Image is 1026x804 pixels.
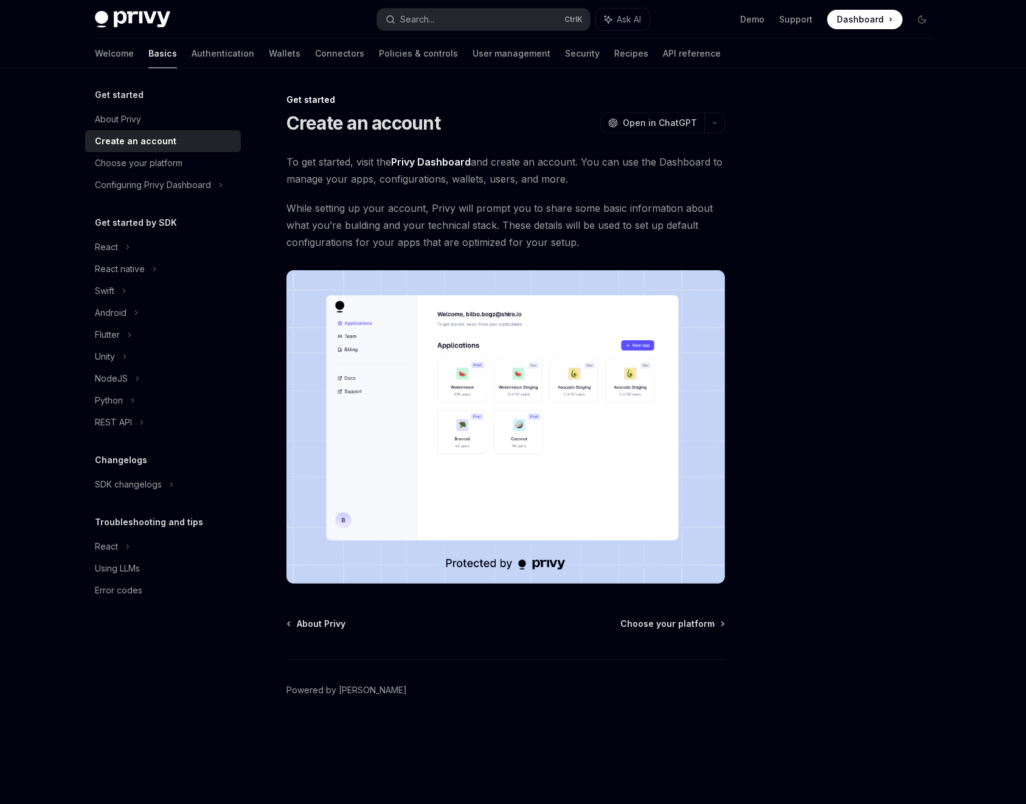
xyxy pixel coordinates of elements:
div: NodeJS [95,371,128,386]
a: Choose your platform [620,618,724,630]
a: Privy Dashboard [391,156,471,169]
a: User management [473,39,550,68]
img: images/Dash.png [286,270,725,584]
div: About Privy [95,112,141,127]
div: React [95,539,118,554]
a: Error codes [85,579,241,601]
span: Choose your platform [620,618,715,630]
div: Configuring Privy Dashboard [95,178,211,192]
span: Ask AI [617,13,641,26]
div: Unity [95,349,115,364]
span: While setting up your account, Privy will prompt you to share some basic information about what y... [286,200,725,251]
span: Open in ChatGPT [623,117,697,129]
img: dark logo [95,11,170,28]
button: Ask AI [596,9,650,30]
a: Security [565,39,600,68]
div: Create an account [95,134,176,149]
a: Create an account [85,130,241,152]
a: Basics [148,39,177,68]
div: Android [95,306,127,320]
a: Using LLMs [85,558,241,579]
button: Open in ChatGPT [600,113,704,133]
div: Choose your platform [95,156,182,170]
div: Swift [95,284,114,298]
a: About Privy [85,108,241,130]
div: React [95,240,118,254]
a: About Privy [288,618,345,630]
a: Dashboard [827,10,903,29]
h5: Get started by SDK [95,215,177,230]
a: Authentication [192,39,254,68]
div: SDK changelogs [95,477,162,492]
div: Search... [400,12,434,27]
button: Search...CtrlK [377,9,590,30]
span: Dashboard [837,13,884,26]
a: Wallets [269,39,300,68]
a: Support [779,13,813,26]
span: Ctrl K [564,15,583,24]
div: Get started [286,94,725,106]
a: Choose your platform [85,152,241,174]
div: Python [95,393,123,408]
h1: Create an account [286,112,440,134]
div: Using LLMs [95,561,140,576]
h5: Changelogs [95,453,147,467]
h5: Troubleshooting and tips [95,515,203,530]
a: Demo [740,13,764,26]
a: Powered by [PERSON_NAME] [286,684,407,696]
span: About Privy [297,618,345,630]
a: Welcome [95,39,134,68]
a: Policies & controls [379,39,458,68]
span: To get started, visit the and create an account. You can use the Dashboard to manage your apps, c... [286,153,725,187]
div: Error codes [95,583,142,598]
div: React native [95,262,145,276]
div: REST API [95,415,132,430]
button: Toggle dark mode [912,10,932,29]
div: Flutter [95,327,120,342]
a: Recipes [614,39,648,68]
a: API reference [663,39,721,68]
a: Connectors [315,39,364,68]
h5: Get started [95,88,144,102]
